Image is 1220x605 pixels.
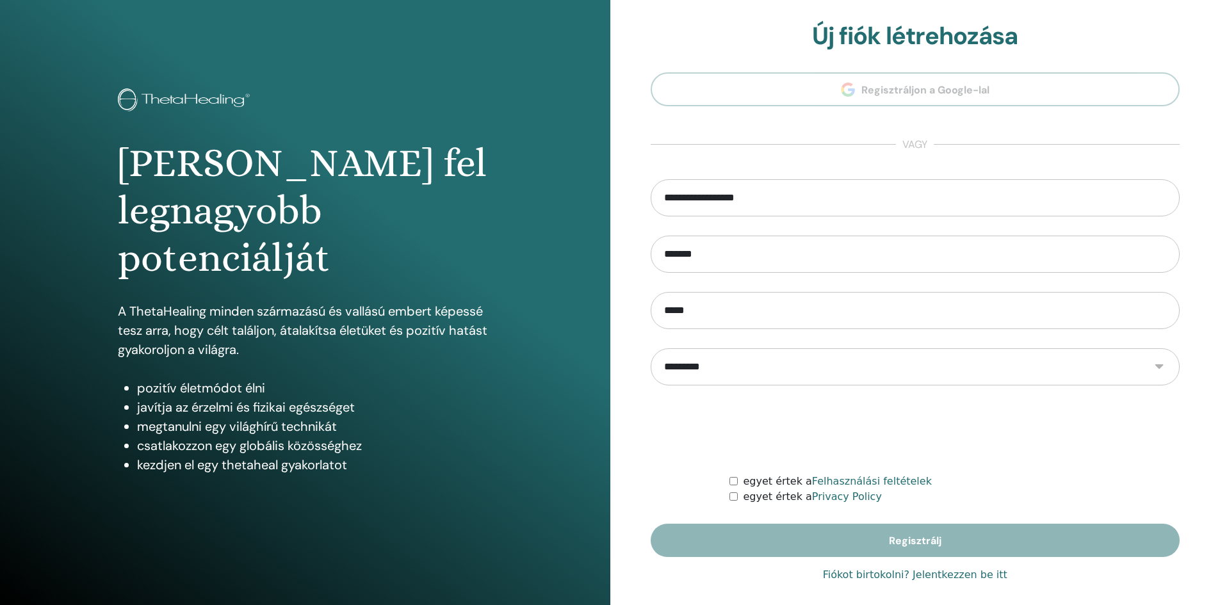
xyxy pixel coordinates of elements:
h1: [PERSON_NAME] fel legnagyobb potenciálját [118,140,492,282]
h2: Új fiók létrehozása [651,22,1180,51]
p: A ThetaHealing minden származású és vallású embert képessé tesz arra, hogy célt találjon, átalakí... [118,302,492,359]
a: Privacy Policy [812,490,882,503]
span: vagy [896,137,934,152]
iframe: reCAPTCHA [818,405,1013,455]
a: Fiókot birtokolni? Jelentkezzen be itt [823,567,1007,583]
a: Felhasználási feltételek [812,475,932,487]
li: megtanulni egy világhírű technikát [137,417,492,436]
label: egyet értek a [743,489,881,504]
li: csatlakozzon egy globális közösséghez [137,436,492,455]
li: kezdjen el egy thetaheal gyakorlatot [137,455,492,474]
li: pozitív életmódot élni [137,378,492,398]
label: egyet értek a [743,474,931,489]
li: javítja az érzelmi és fizikai egészséget [137,398,492,417]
